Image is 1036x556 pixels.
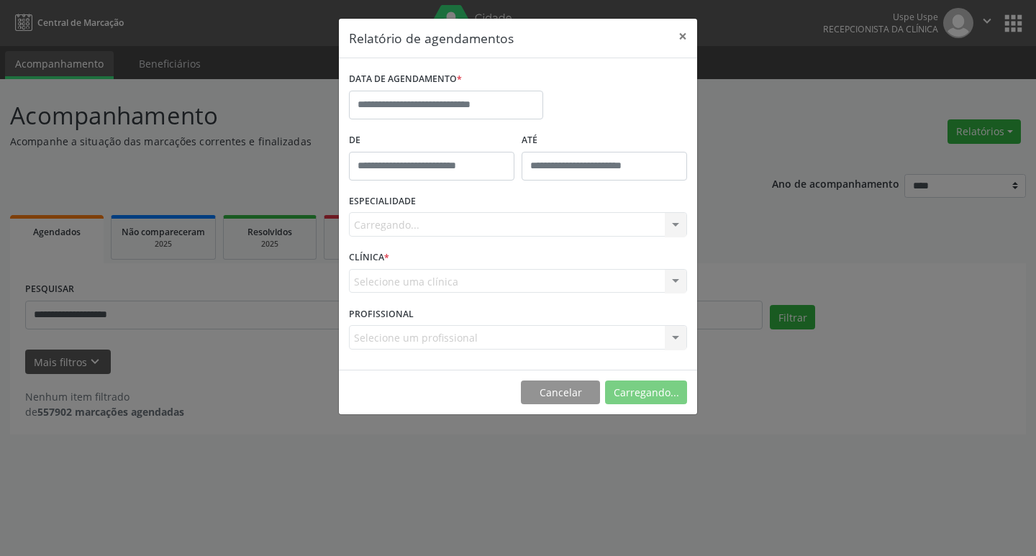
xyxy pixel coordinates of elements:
[522,129,687,152] label: ATÉ
[349,247,389,269] label: CLÍNICA
[349,303,414,325] label: PROFISSIONAL
[349,29,514,47] h5: Relatório de agendamentos
[349,68,462,91] label: DATA DE AGENDAMENTO
[605,380,687,405] button: Carregando...
[668,19,697,54] button: Close
[521,380,600,405] button: Cancelar
[349,191,416,213] label: ESPECIALIDADE
[349,129,514,152] label: De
